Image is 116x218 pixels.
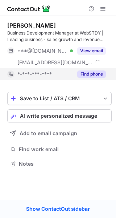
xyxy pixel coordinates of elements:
[20,113,97,119] span: AI write personalized message
[7,92,112,105] button: save-profile-one-click
[77,70,106,78] button: Reveal Button
[20,130,77,136] span: Add to email campaign
[19,203,97,214] a: Show ContactOut sidebar
[19,161,109,167] span: Notes
[7,144,112,154] button: Find work email
[7,4,51,13] img: ContactOut v5.3.10
[17,48,67,54] span: ***@[DOMAIN_NAME]
[7,109,112,122] button: AI write personalized message
[17,59,93,66] span: [EMAIL_ADDRESS][DOMAIN_NAME]
[7,30,112,43] div: Business Development Manager at WebSTDY | Leading business - sales growth and revenue strategies ...
[20,96,99,101] div: Save to List / ATS / CRM
[19,146,109,153] span: Find work email
[7,127,112,140] button: Add to email campaign
[7,159,112,169] button: Notes
[7,22,56,29] div: [PERSON_NAME]
[77,47,106,54] button: Reveal Button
